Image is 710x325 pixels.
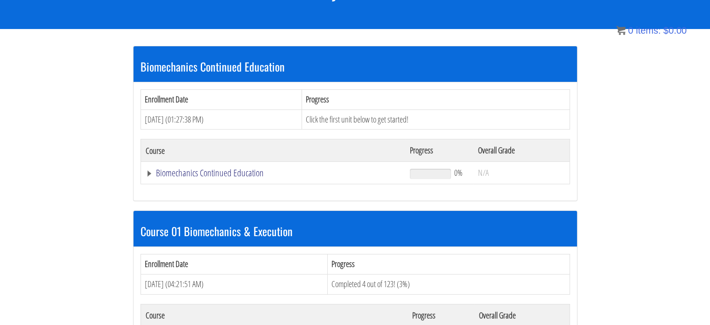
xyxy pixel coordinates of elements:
span: items: [636,25,661,36]
bdi: 0.00 [663,25,687,36]
th: Enrollment Date [141,89,302,109]
td: [DATE] (01:27:38 PM) [141,109,302,130]
td: N/A [473,162,569,184]
h3: Course 01 Biomechanics & Execution [141,225,570,237]
span: 0 [628,25,633,36]
th: Course [141,139,405,162]
th: Enrollment Date [141,254,328,274]
span: $ [663,25,668,36]
img: icon11.png [616,26,626,35]
td: Completed 4 out of 123! (3%) [328,274,569,294]
td: Click the first unit below to get started! [302,109,569,130]
th: Progress [302,89,569,109]
th: Overall Grade [473,139,569,162]
td: [DATE] (04:21:51 AM) [141,274,328,294]
th: Progress [328,254,569,274]
th: Progress [405,139,473,162]
span: 0% [454,167,463,178]
h3: Biomechanics Continued Education [141,60,570,72]
a: Biomechanics Continued Education [146,168,401,178]
a: 0 items: $0.00 [616,25,687,36]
